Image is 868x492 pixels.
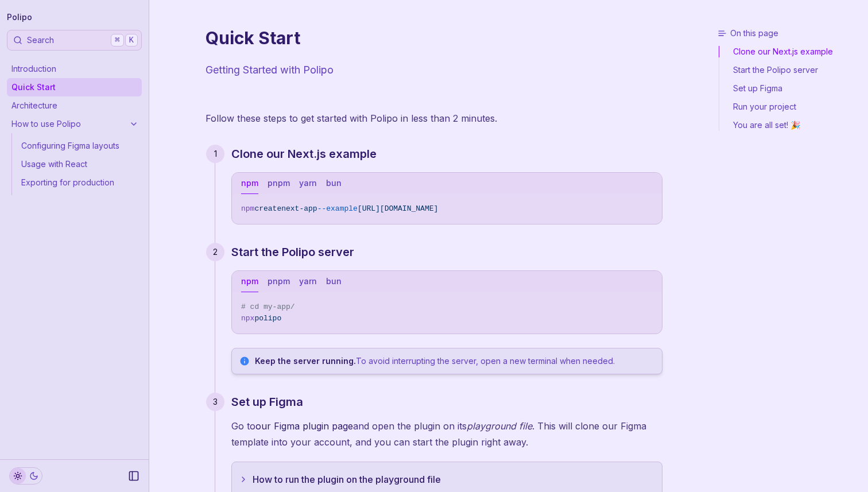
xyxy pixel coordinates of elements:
button: Toggle Theme [9,467,42,485]
a: Polipo [7,9,32,25]
button: yarn [299,271,317,292]
button: Collapse Sidebar [125,467,143,485]
span: create [254,204,281,213]
button: pnpm [268,271,290,292]
strong: Keep the server running. [255,356,356,366]
h3: On this page [718,28,863,39]
button: pnpm [268,173,290,194]
button: bun [326,271,342,292]
p: Go to and open the plugin on its . This will clone our Figma template into your account, and you ... [231,418,662,450]
kbd: ⌘ [111,34,123,47]
span: npm [241,204,254,213]
p: Follow these steps to get started with Polipo in less than 2 minutes. [206,110,662,126]
button: yarn [299,173,317,194]
a: How to use Polipo [7,115,142,133]
a: Set up Figma [719,79,863,98]
a: Introduction [7,60,142,78]
span: polipo [254,314,281,323]
button: Search⌘K [7,30,142,51]
span: next-app [281,204,317,213]
a: Run your project [719,98,863,116]
a: Clone our Next.js example [231,145,377,163]
h1: Quick Start [206,28,662,48]
a: Usage with React [17,155,142,173]
em: playground file [467,420,532,432]
span: # cd my-app/ [241,303,295,311]
button: npm [241,173,258,194]
a: Clone our Next.js example [719,46,863,61]
p: Getting Started with Polipo [206,62,662,78]
a: Configuring Figma layouts [17,137,142,155]
button: npm [241,271,258,292]
span: [URL][DOMAIN_NAME] [358,204,438,213]
span: npx [241,314,254,323]
a: Start the Polipo server [719,61,863,79]
a: Start the Polipo server [231,243,354,261]
kbd: K [125,34,138,47]
a: You are all set! 🎉 [719,116,863,131]
button: bun [326,173,342,194]
span: --example [317,204,358,213]
a: Quick Start [7,78,142,96]
a: Exporting for production [17,173,142,192]
a: Set up Figma [231,393,303,411]
a: our Figma plugin page [255,420,353,432]
a: Architecture [7,96,142,115]
p: To avoid interrupting the server, open a new terminal when needed. [255,355,655,367]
